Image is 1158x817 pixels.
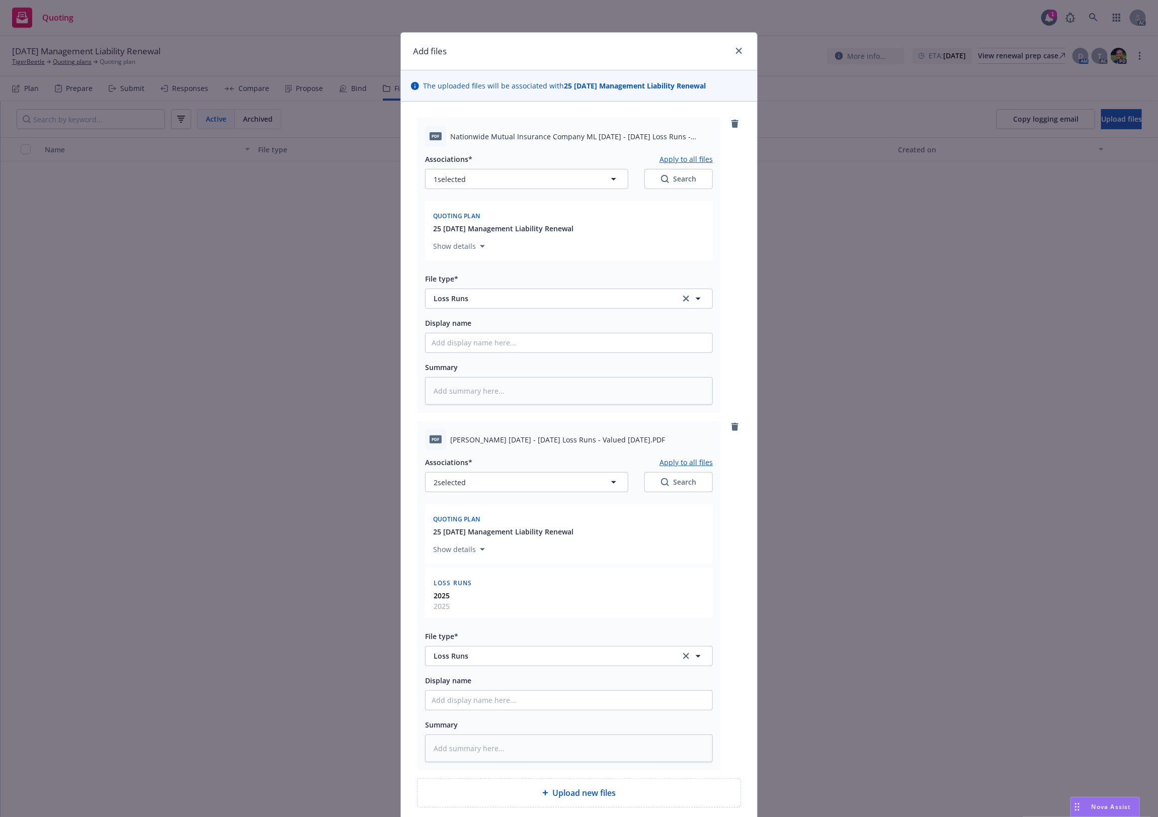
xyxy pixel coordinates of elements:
[733,45,745,57] a: close
[426,333,712,352] input: Add display name here...
[729,421,741,433] a: remove
[423,80,706,91] span: The uploaded files will be associated with
[564,81,706,90] strong: 25 [DATE] Management Liability Renewal
[661,478,669,486] svg: Search
[433,526,573,537] button: 25 [DATE] Management Liability Renewal
[425,318,471,328] span: Display name
[450,131,713,142] span: Nationwide Mutual Insurance Company ML [DATE] - [DATE] Loss Runs - Valued [DATE].PDF
[433,515,480,523] span: Quoting plan
[1092,802,1131,811] span: Nova Assist
[430,435,442,443] span: PDF
[661,477,696,487] div: Search
[425,631,458,641] span: File type*
[729,118,741,130] a: remove
[425,720,458,730] span: Summary
[434,579,472,587] span: Loss Runs
[644,169,713,189] button: SearchSearch
[661,175,669,183] svg: Search
[417,778,741,807] div: Upload new files
[661,174,696,184] div: Search
[434,651,667,661] span: Loss Runs
[433,212,480,220] span: Quoting plan
[426,691,712,710] input: Add display name here...
[1070,797,1140,817] button: Nova Assist
[680,650,692,662] a: clear selection
[659,153,713,165] button: Apply to all files
[552,787,616,799] span: Upload new files
[434,591,450,600] strong: 2025
[450,434,665,445] span: [PERSON_NAME] [DATE] - [DATE] Loss Runs - Valued [DATE].PDF
[1071,797,1084,816] div: Drag to move
[434,601,450,611] span: 2025
[433,223,573,234] button: 25 [DATE] Management Liability Renewal
[434,174,466,185] span: 1 selected
[425,472,628,492] button: 2selected
[425,274,458,284] span: File type*
[434,293,667,304] span: Loss Runs
[425,676,471,685] span: Display name
[430,132,442,140] span: PDF
[429,543,489,556] button: Show details
[425,362,458,372] span: Summary
[425,289,713,309] button: Loss Runsclear selection
[425,154,472,164] span: Associations*
[429,240,489,252] button: Show details
[425,458,472,467] span: Associations*
[680,293,692,305] a: clear selection
[644,472,713,492] button: SearchSearch
[434,477,466,488] span: 2 selected
[659,456,713,468] button: Apply to all files
[425,169,628,189] button: 1selected
[413,45,447,58] h1: Add files
[425,646,713,666] button: Loss Runsclear selection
